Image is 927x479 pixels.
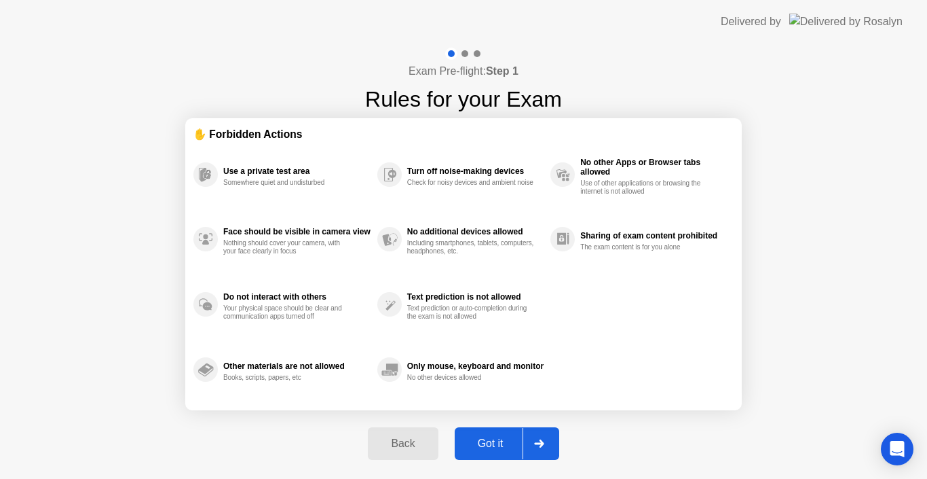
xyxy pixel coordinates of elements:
[409,63,518,79] h4: Exam Pre-flight:
[455,427,559,460] button: Got it
[193,126,734,142] div: ✋ Forbidden Actions
[407,227,544,236] div: No additional devices allowed
[789,14,903,29] img: Delivered by Rosalyn
[372,438,434,450] div: Back
[365,83,562,116] h1: Rules for your Exam
[223,361,371,371] div: Other materials are not allowed
[223,292,371,302] div: Do not interact with others
[407,239,535,255] div: Including smartphones, tablets, computers, headphones, etc.
[407,179,535,187] div: Check for noisy devices and ambient noise
[223,166,371,176] div: Use a private test area
[407,374,535,382] div: No other devices allowed
[223,374,352,382] div: Books, scripts, papers, etc
[407,361,544,371] div: Only mouse, keyboard and monitor
[580,179,708,196] div: Use of other applications or browsing the internet is not allowed
[407,166,544,176] div: Turn off noise-making devices
[223,304,352,321] div: Your physical space should be clear and communication apps turned off
[881,433,913,465] div: Open Intercom Messenger
[223,227,371,236] div: Face should be visible in camera view
[459,438,523,450] div: Got it
[368,427,438,460] button: Back
[580,243,708,251] div: The exam content is for you alone
[407,292,544,302] div: Text prediction is not allowed
[580,158,727,177] div: No other Apps or Browser tabs allowed
[223,179,352,187] div: Somewhere quiet and undisturbed
[486,65,518,77] b: Step 1
[721,14,781,30] div: Delivered by
[223,239,352,255] div: Nothing should cover your camera, with your face clearly in focus
[580,231,727,241] div: Sharing of exam content prohibited
[407,304,535,321] div: Text prediction or auto-completion during the exam is not allowed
